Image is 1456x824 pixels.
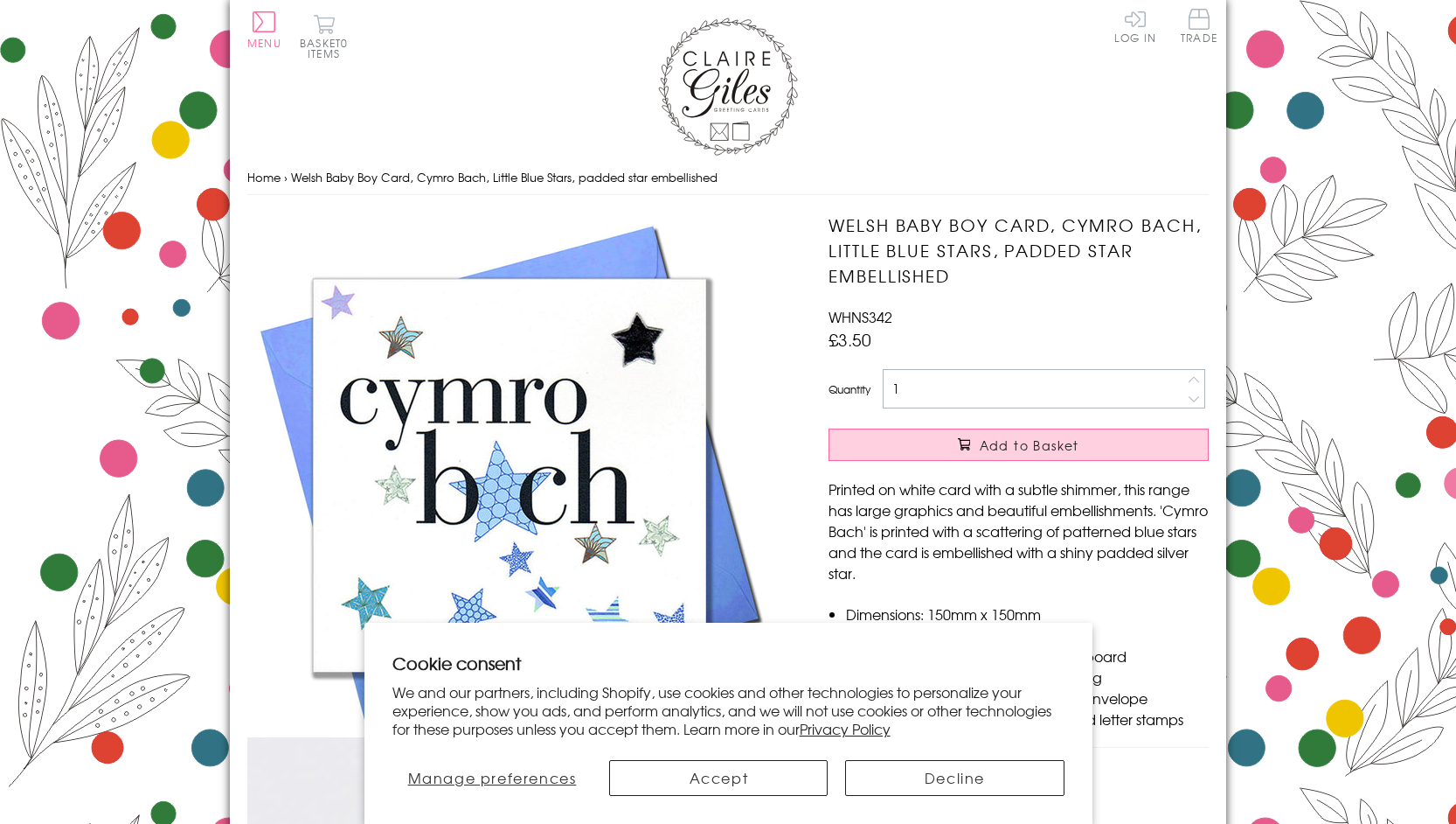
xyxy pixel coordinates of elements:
button: Add to Basket [829,429,1209,461]
li: Dimensions: 150mm x 150mm [846,604,1209,625]
span: WHNS342 [829,306,892,327]
h2: Cookie consent [392,651,1064,675]
span: Welsh Baby Boy Card, Cymro Bach, Little Blue Stars, padded star embellished [291,169,718,185]
a: Privacy Policy [800,718,891,739]
a: Home [247,169,281,185]
span: 0 items [308,35,348,61]
button: Manage preferences [392,760,592,796]
button: Accept [609,760,828,796]
img: Welsh Baby Boy Card, Cymro Bach, Little Blue Stars, padded star embellished [247,213,772,737]
button: Decline [845,760,1064,796]
p: Printed on white card with a subtle shimmer, this range has large graphics and beautiful embellis... [829,478,1209,583]
span: Trade [1181,9,1217,43]
p: We and our partners, including Shopify, use cookies and other technologies to personalize your ex... [392,683,1064,737]
button: Basket0 items [300,14,348,59]
a: Trade [1181,9,1217,46]
button: Menu [247,11,281,48]
span: Menu [247,35,281,51]
nav: breadcrumbs [247,160,1209,196]
span: › [284,169,288,185]
img: Claire Giles Greetings Cards [658,17,798,156]
label: Quantity [829,381,870,397]
span: Manage preferences [408,767,577,788]
span: £3.50 [829,327,871,352]
a: Log In [1114,9,1156,43]
span: Add to Basket [980,436,1079,454]
h1: Welsh Baby Boy Card, Cymro Bach, Little Blue Stars, padded star embellished [829,213,1209,288]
